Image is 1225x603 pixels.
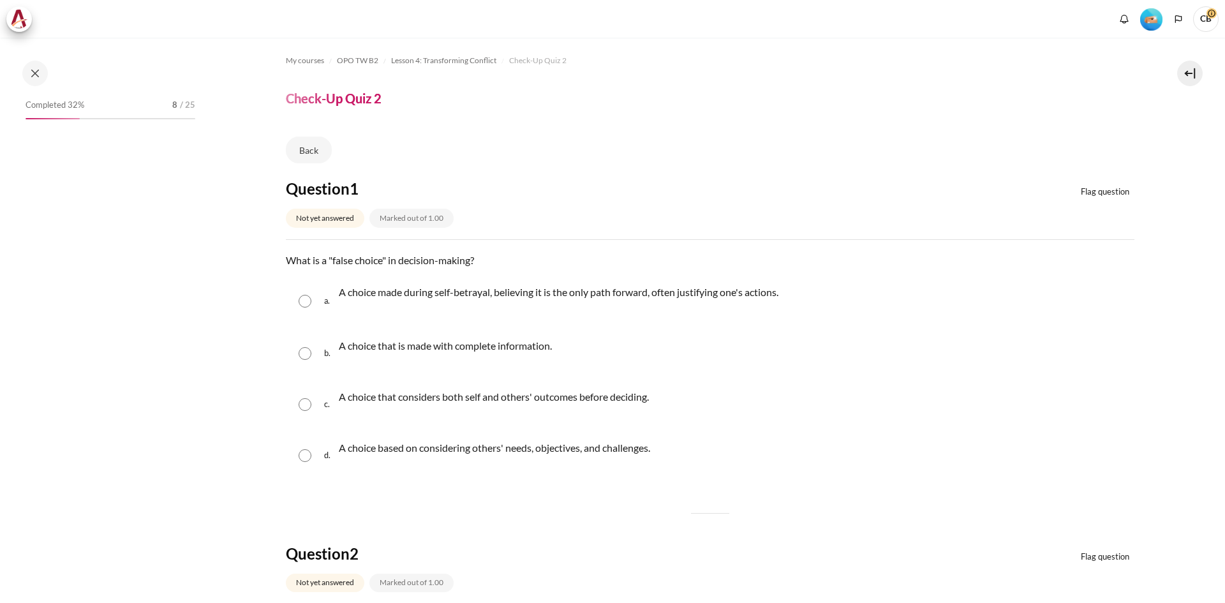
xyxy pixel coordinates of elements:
button: Languages [1169,10,1188,29]
a: Check-Up Quiz 2 [509,53,567,68]
div: Show notification window with no new notifications [1115,10,1134,29]
nav: Navigation bar [286,50,1134,71]
span: a. [324,282,336,320]
div: Not yet answered [286,574,364,592]
p: A choice that is made with complete information. [339,338,552,354]
span: 8 [172,99,177,112]
p: A choice based on considering others' needs, objectives, and challenges. [339,440,650,456]
h4: Question [286,179,526,198]
span: 1 [350,179,359,198]
img: Level #2 [1140,8,1162,31]
span: d. [324,438,336,473]
a: Lesson 4: Transforming Conflict [391,53,496,68]
div: Not yet answered [286,209,364,227]
span: 2 [350,544,359,563]
span: c. [324,387,336,422]
a: My courses [286,53,324,68]
div: Marked out of 1.00 [369,574,454,592]
h4: Check-Up Quiz 2 [286,90,382,107]
span: My courses [286,55,324,66]
span: Lesson 4: Transforming Conflict [391,55,496,66]
span: Flag question [1081,551,1129,563]
p: A choice made during self-betrayal, believing it is the only path forward, often justifying one's... [339,285,778,300]
p: A choice that considers both self and others' outcomes before deciding. [339,389,649,405]
span: Flag question [1081,186,1129,198]
a: User menu [1193,6,1219,32]
h4: Question [286,544,526,563]
a: Architeck Architeck [6,6,38,32]
p: What is a "false choice" in decision-making? [286,253,1134,268]
span: Completed 32% [26,99,84,112]
div: 32% [26,118,80,119]
a: Level #2 [1135,7,1168,31]
div: Marked out of 1.00 [369,209,454,227]
div: Level #2 [1140,7,1162,31]
span: OPO TW B2 [337,55,378,66]
a: OPO TW B2 [337,53,378,68]
img: Architeck [10,10,28,29]
a: Back [286,137,332,163]
span: b. [324,336,336,371]
span: / 25 [180,99,195,112]
span: CB [1193,6,1219,32]
span: Check-Up Quiz 2 [509,55,567,66]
